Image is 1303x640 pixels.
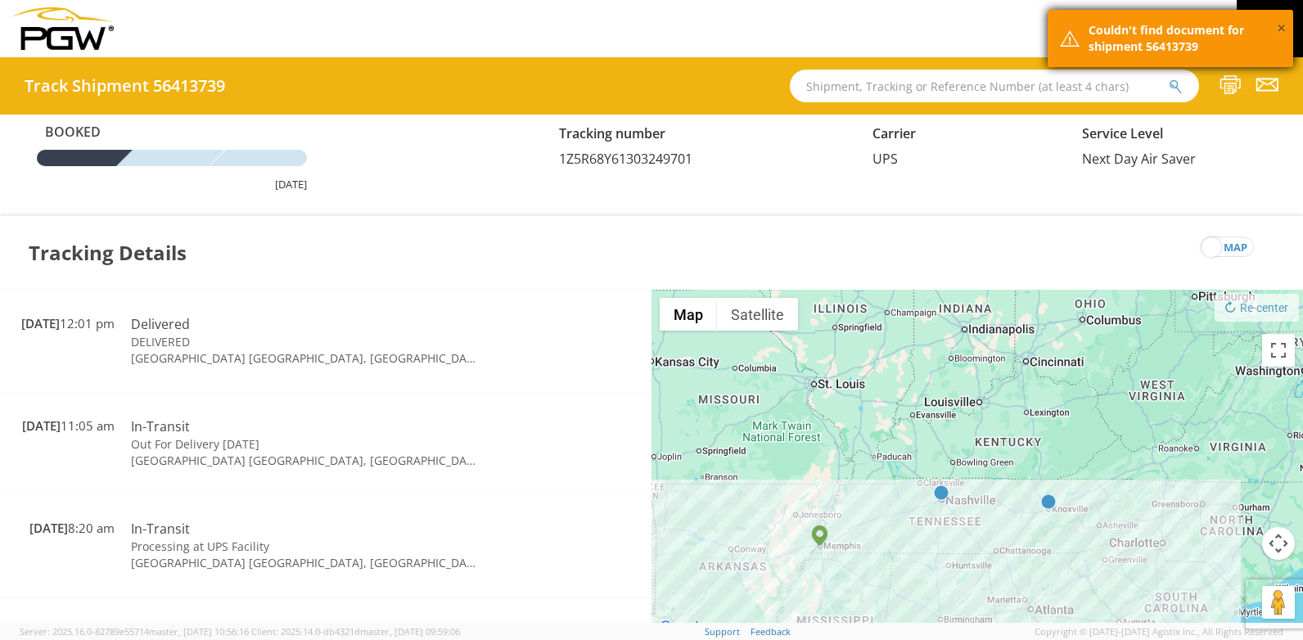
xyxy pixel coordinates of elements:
[251,625,460,638] span: Client: 2025.14.0-db4321d
[360,625,460,638] span: master, [DATE] 09:59:06
[872,150,898,168] span: UPS
[559,127,848,142] h5: Tracking number
[872,127,1057,142] h5: Carrier
[1215,294,1299,322] button: Re-center
[656,617,710,638] img: Google
[25,77,225,95] h4: Track Shipment 56413739
[1224,237,1247,258] span: map
[123,539,489,555] td: Processing at UPS Facility
[1089,22,1281,55] div: Couldn't find document for shipment 56413739
[1277,17,1286,41] button: ×
[717,298,798,331] button: Show satellite imagery
[1082,150,1196,168] span: Next Day Air Saver
[1262,527,1295,560] button: Map camera controls
[123,350,489,367] td: [GEOGRAPHIC_DATA] [GEOGRAPHIC_DATA], [GEOGRAPHIC_DATA]
[705,625,740,638] a: Support
[22,417,115,434] span: 11:05 am
[37,177,307,192] div: [DATE]
[149,625,249,638] span: master, [DATE] 10:56:16
[20,625,249,638] span: Server: 2025.16.0-82789e55714
[131,315,190,333] span: Delivered
[131,417,190,435] span: In-Transit
[123,334,489,350] td: DELIVERED
[1035,625,1283,638] span: Copyright © [DATE]-[DATE] Agistix Inc., All Rights Reserved
[123,453,489,469] td: [GEOGRAPHIC_DATA] [GEOGRAPHIC_DATA], [GEOGRAPHIC_DATA]
[29,520,115,536] span: 8:20 am
[1082,127,1266,142] h5: Service Level
[21,315,115,331] span: 12:01 pm
[123,436,489,453] td: Out For Delivery [DATE]
[131,520,190,538] span: In-Transit
[660,298,717,331] button: Show street map
[1262,334,1295,367] button: Toggle fullscreen view
[22,417,61,434] span: [DATE]
[29,216,187,290] h3: Tracking Details
[790,70,1199,102] input: Shipment, Tracking or Reference Number (at least 4 chars)
[123,555,489,571] td: [GEOGRAPHIC_DATA] [GEOGRAPHIC_DATA], [GEOGRAPHIC_DATA]
[29,520,68,536] span: [DATE]
[656,617,710,638] a: Open this area in Google Maps (opens a new window)
[559,150,692,168] span: 1Z5R68Y61303249701
[37,123,127,142] span: Booked
[12,7,114,50] img: pgw-form-logo-1aaa8060b1cc70fad034.png
[751,625,791,638] a: Feedback
[21,315,60,331] span: [DATE]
